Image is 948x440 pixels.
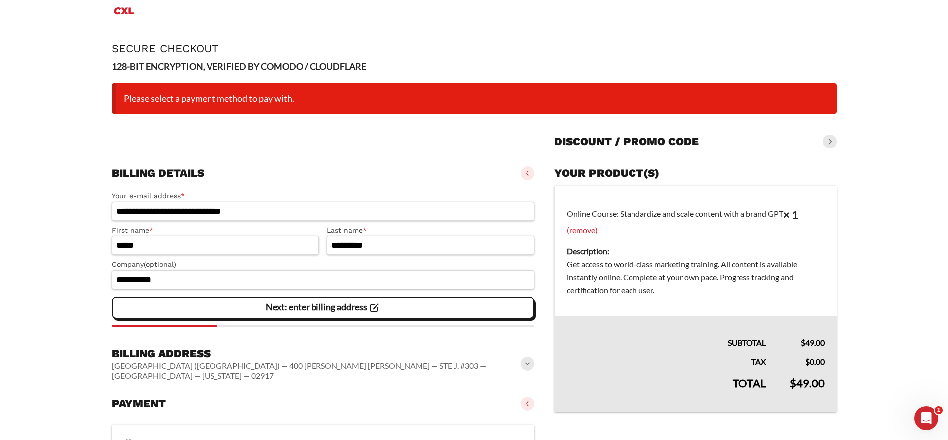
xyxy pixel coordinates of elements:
td: Online Course: Standardize and scale content with a brand GPT [555,186,837,316]
label: First name [112,225,319,236]
label: Your e-mail address [112,190,535,202]
span: $ [790,376,796,390]
vaadin-button: Next: enter billing address [112,297,535,319]
h3: Billing details [112,166,204,180]
strong: 128-BIT ENCRYPTION, VERIFIED BY COMODO / CLOUDFLARE [112,61,366,72]
th: Total [555,368,778,412]
bdi: 0.00 [805,357,825,366]
bdi: 49.00 [801,338,825,347]
dd: Get access to world-class marketing training. All content is available instantly online. Complete... [567,258,824,296]
vaadin-horizontal-layout: [GEOGRAPHIC_DATA] ([GEOGRAPHIC_DATA]) — 400 [PERSON_NAME] [PERSON_NAME] — STE J, #303 — [GEOGRAPH... [112,361,523,381]
h3: Payment [112,397,166,411]
label: Last name [327,225,534,236]
h3: Discount / promo code [554,135,699,148]
dt: Description: [567,245,824,258]
li: Please select a payment method to pay with. [112,83,837,114]
th: Subtotal [555,316,778,349]
h1: Secure Checkout [112,42,837,55]
iframe: Intercom live chat [914,406,938,430]
strong: × 1 [783,208,798,221]
span: 1 [935,406,943,414]
th: Tax [555,349,778,368]
bdi: 49.00 [790,376,825,390]
label: Company [112,259,535,270]
h3: Billing address [112,347,523,361]
span: (optional) [144,260,176,268]
span: $ [801,338,805,347]
a: (remove) [567,225,598,235]
span: $ [805,357,810,366]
